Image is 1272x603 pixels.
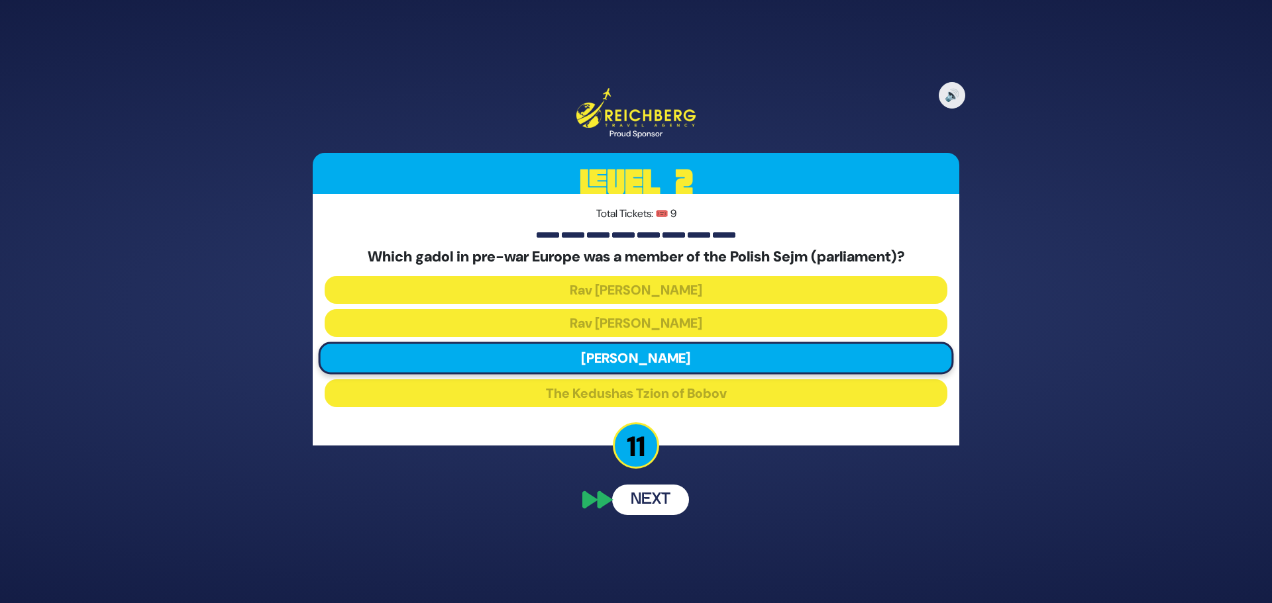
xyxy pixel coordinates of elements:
[325,379,947,407] button: The Kedushas Tzion of Bobov
[325,309,947,337] button: Rav [PERSON_NAME]
[325,206,947,222] p: Total Tickets: 🎟️ 9
[613,422,659,469] p: 11
[612,485,689,515] button: Next
[325,276,947,304] button: Rav [PERSON_NAME]
[939,82,965,109] button: 🔊
[319,342,954,374] button: [PERSON_NAME]
[313,153,959,212] h3: Level 2
[325,248,947,265] h5: Which gadol in pre-war Europe was a member of the Polish Sejm (parliament)?
[576,128,696,140] div: Proud Sponsor
[576,88,696,127] img: Reichberg Travel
